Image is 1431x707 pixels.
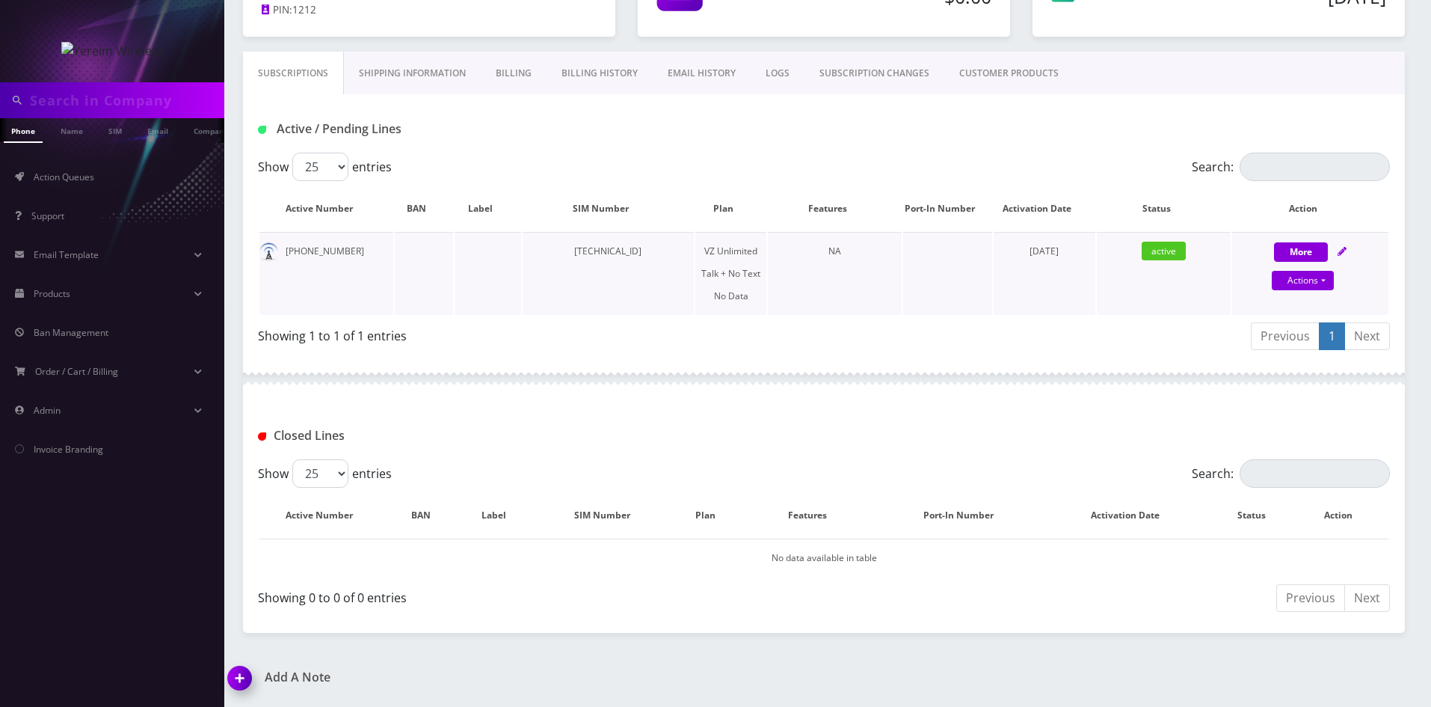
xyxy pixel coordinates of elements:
div: Showing 0 to 0 of 0 entries [258,583,813,607]
a: PIN: [262,3,292,18]
th: Label: activate to sort column ascending [455,187,520,230]
a: Billing History [547,52,653,95]
h1: Active / Pending Lines [258,122,621,136]
label: Search: [1192,459,1390,488]
a: Email [140,118,176,141]
label: Search: [1192,153,1390,181]
td: [PHONE_NUMBER] [259,232,393,315]
span: Action Queues [34,171,94,183]
th: Action: activate to sort column ascending [1232,187,1388,230]
span: Invoice Branding [34,443,103,456]
span: Email Template [34,248,99,261]
span: [DATE] [1030,245,1059,257]
span: Admin [34,404,61,417]
a: Company [186,118,236,141]
a: EMAIL HISTORY [653,52,751,95]
th: Label: activate to sort column ascending [464,494,541,537]
td: VZ Unlimited Talk + No Text No Data [695,232,766,315]
a: CUSTOMER PRODUCTS [944,52,1074,95]
a: SIM [101,118,129,141]
span: Support [31,209,64,222]
th: BAN: activate to sort column ascending [395,494,462,537]
td: NA [768,232,902,315]
a: Shipping Information [344,52,481,95]
th: Plan: activate to sort column ascending [695,187,766,230]
button: More [1274,242,1328,262]
th: Action : activate to sort column ascending [1303,494,1388,537]
label: Show entries [258,459,392,488]
a: 1 [1319,322,1345,350]
th: SIM Number: activate to sort column ascending [523,187,695,230]
label: Show entries [258,153,392,181]
th: BAN: activate to sort column ascending [395,187,453,230]
th: Status: activate to sort column ascending [1216,494,1302,537]
a: Billing [481,52,547,95]
h1: Closed Lines [258,429,621,443]
img: Active / Pending Lines [258,126,266,134]
a: LOGS [751,52,804,95]
td: [TECHNICAL_ID] [523,232,695,315]
th: SIM Number: activate to sort column ascending [541,494,678,537]
img: Yereim Wireless [61,42,164,60]
input: Search: [1240,459,1390,488]
td: No data available in table [259,539,1388,577]
a: Previous [1276,584,1345,612]
a: SUBSCRIPTION CHANGES [804,52,944,95]
a: Subscriptions [243,52,344,95]
th: Active Number: activate to sort column descending [259,494,393,537]
span: Order / Cart / Billing [35,365,118,378]
span: active [1142,242,1186,260]
a: Previous [1251,322,1320,350]
a: Name [53,118,90,141]
div: Showing 1 to 1 of 1 entries [258,321,813,345]
span: Ban Management [34,326,108,339]
th: Port-In Number: activate to sort column ascending [883,494,1049,537]
th: Activation Date: activate to sort column ascending [994,187,1096,230]
a: Add A Note [228,670,813,685]
span: 1212 [292,3,316,16]
select: Showentries [292,153,348,181]
th: Status: activate to sort column ascending [1097,187,1231,230]
th: Features: activate to sort column ascending [768,187,902,230]
a: Actions [1272,271,1334,290]
th: Activation Date: activate to sort column ascending [1050,494,1215,537]
a: Phone [4,118,43,143]
a: Next [1344,322,1390,350]
input: Search in Company [30,86,221,114]
img: default.png [259,242,278,261]
select: Showentries [292,459,348,488]
th: Plan: activate to sort column ascending [680,494,747,537]
th: Port-In Number: activate to sort column ascending [903,187,991,230]
span: Products [34,287,70,300]
a: Next [1344,584,1390,612]
th: Features: activate to sort column ascending [748,494,881,537]
img: Closed Lines [258,432,266,441]
th: Active Number: activate to sort column ascending [259,187,393,230]
input: Search: [1240,153,1390,181]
